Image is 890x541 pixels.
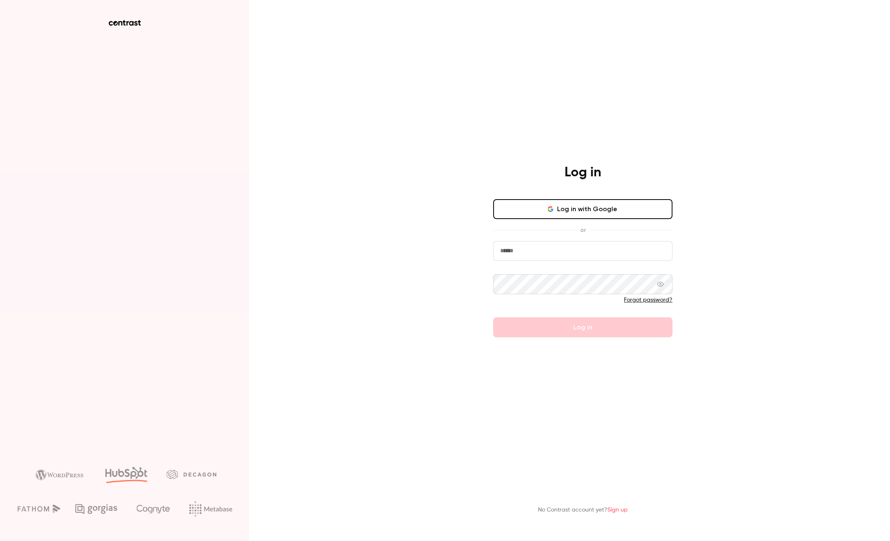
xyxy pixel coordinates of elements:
img: decagon [166,470,216,479]
a: Forgot password? [624,297,672,303]
a: Sign up [607,507,628,513]
button: Log in with Google [493,199,672,219]
h4: Log in [565,164,601,181]
span: or [576,226,590,234]
p: No Contrast account yet? [538,506,628,514]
